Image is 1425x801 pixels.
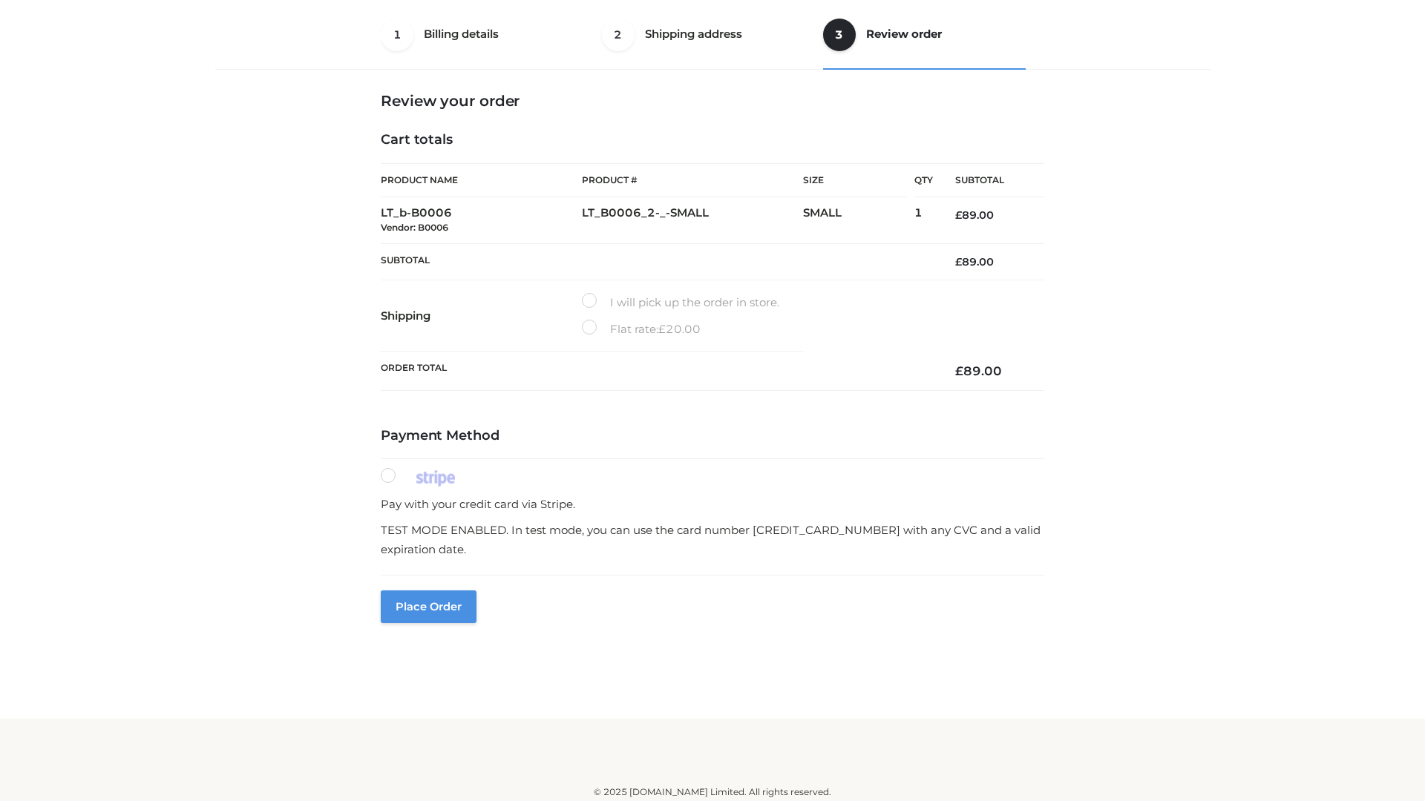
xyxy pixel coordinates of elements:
p: TEST MODE ENABLED. In test mode, you can use the card number [CREDIT_CARD_NUMBER] with any CVC an... [381,521,1044,558]
h4: Payment Method [381,428,1044,444]
h3: Review your order [381,92,1044,110]
th: Order Total [381,352,933,391]
bdi: 20.00 [658,322,701,336]
th: Size [803,164,907,197]
td: LT_b-B0006 [381,197,582,244]
span: £ [955,255,962,268]
bdi: 89.00 [955,208,994,222]
th: Shipping [381,280,582,352]
td: LT_B0006_2-_-SMALL [582,197,803,244]
bdi: 89.00 [955,363,1002,378]
th: Subtotal [933,164,1044,197]
h4: Cart totals [381,132,1044,148]
span: £ [658,322,666,336]
span: £ [955,208,962,222]
span: £ [955,363,963,378]
p: Pay with your credit card via Stripe. [381,495,1044,514]
th: Qty [914,163,933,197]
bdi: 89.00 [955,255,994,268]
th: Product # [582,163,803,197]
button: Place order [381,590,476,623]
td: 1 [914,197,933,244]
th: Product Name [381,163,582,197]
th: Subtotal [381,243,933,280]
div: © 2025 [DOMAIN_NAME] Limited. All rights reserved. [220,785,1205,800]
label: Flat rate: [582,320,701,339]
label: I will pick up the order in store. [582,293,779,312]
small: Vendor: B0006 [381,222,448,233]
td: SMALL [803,197,914,244]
